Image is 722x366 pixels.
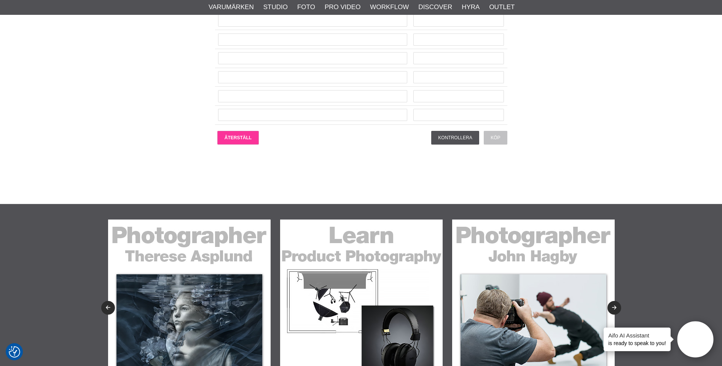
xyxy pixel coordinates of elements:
a: Studio [263,2,288,12]
a: Pro Video [325,2,360,12]
div: is ready to speak to you! [604,328,671,351]
button: Previous [101,301,115,315]
button: Samtyckesinställningar [9,345,20,359]
a: Hyra [462,2,480,12]
a: Foto [297,2,315,12]
a: Outlet [489,2,515,12]
a: Workflow [370,2,409,12]
img: Revisit consent button [9,346,20,358]
input: Återställ [217,131,259,145]
a: Discover [418,2,452,12]
h4: Aifo AI Assistant [608,331,666,339]
input: Kontrollera [431,131,479,145]
a: Varumärken [209,2,254,12]
button: Next [607,301,621,315]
